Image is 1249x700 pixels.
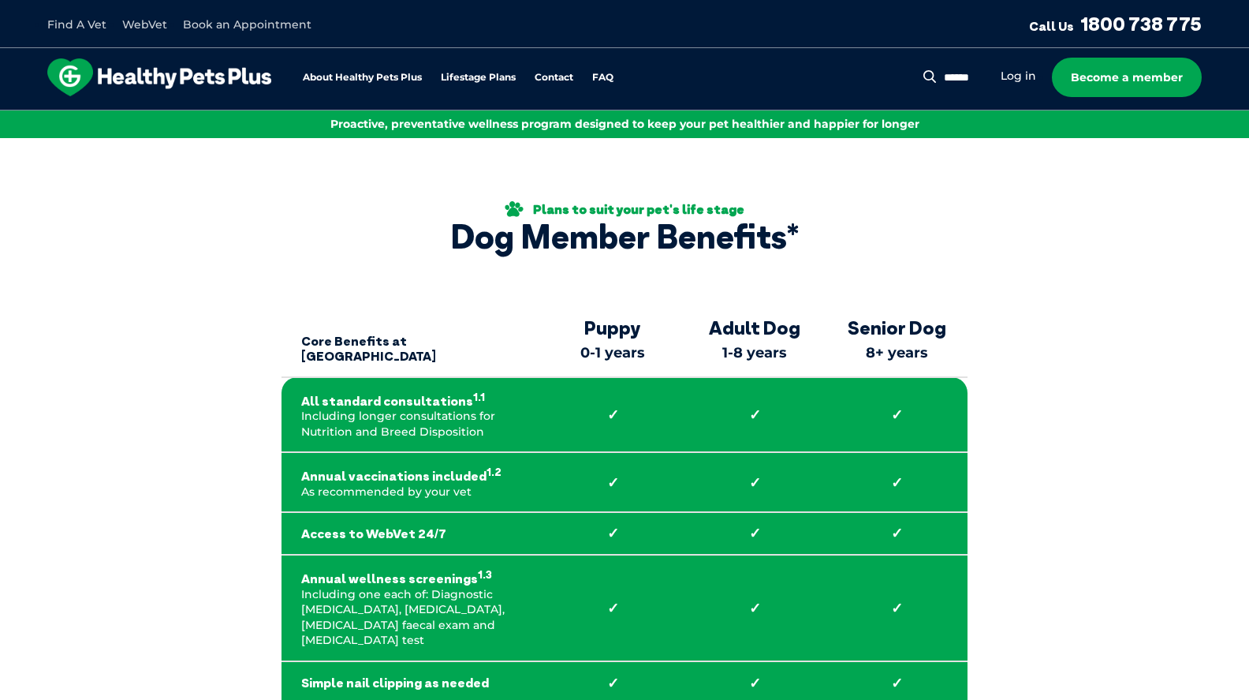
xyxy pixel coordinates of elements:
[303,73,422,83] a: About Healthy Pets Plus
[845,600,948,617] strong: ✓
[592,73,613,83] a: FAQ
[330,117,919,131] span: Proactive, preventative wellness program designed to keep your pet healthier and happier for longer
[450,201,799,217] div: Plans to suit your pet's life stage
[845,406,948,424] strong: ✓
[845,525,948,542] strong: ✓
[281,452,542,512] td: As recommended by your vet
[1029,18,1074,34] span: Call Us
[487,466,501,478] sup: 1.2
[561,600,664,617] strong: ✓
[561,675,664,692] strong: ✓
[703,600,806,617] strong: ✓
[845,474,948,492] strong: ✓
[301,676,522,691] strong: Simple nail clipping as needed
[542,307,684,377] th: 0-1 years
[1052,58,1202,97] a: Become a member
[47,17,106,32] a: Find A Vet
[301,567,522,649] p: Including one each of: Diagnostic [MEDICAL_DATA], [MEDICAL_DATA], [MEDICAL_DATA] faecal exam and ...
[703,525,806,542] strong: ✓
[684,307,826,377] th: 1-8 years
[535,73,573,83] a: Contact
[703,406,806,424] strong: ✓
[833,316,960,339] strong: Senior Dog
[561,406,664,424] strong: ✓
[703,675,806,692] strong: ✓
[301,390,522,410] strong: All standard consultations
[281,377,542,453] td: Including longer consultations for Nutrition and Breed Disposition
[301,319,522,365] strong: Core Benefits at [GEOGRAPHIC_DATA]
[550,316,676,339] strong: Puppy
[47,58,271,96] img: hpp-logo
[692,316,818,339] strong: Adult Dog
[920,69,940,84] button: Search
[301,526,522,541] strong: Access to WebVet 24/7
[450,217,799,256] div: Dog Member Benefits*
[183,17,311,32] a: Book an Appointment
[301,465,522,485] strong: Annual vaccinations included
[505,201,524,217] img: Plans to suit your pet's life stage
[122,17,167,32] a: WebVet
[845,675,948,692] strong: ✓
[1001,69,1036,84] a: Log in
[561,525,664,542] strong: ✓
[703,474,806,492] strong: ✓
[441,73,516,83] a: Lifestage Plans
[826,307,968,377] th: 8+ years
[1029,12,1202,36] a: Call Us1800 738 775
[473,391,485,403] sup: 1.1
[478,568,492,581] sup: 1.3
[561,474,664,492] strong: ✓
[301,567,522,587] strong: Annual wellness screenings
